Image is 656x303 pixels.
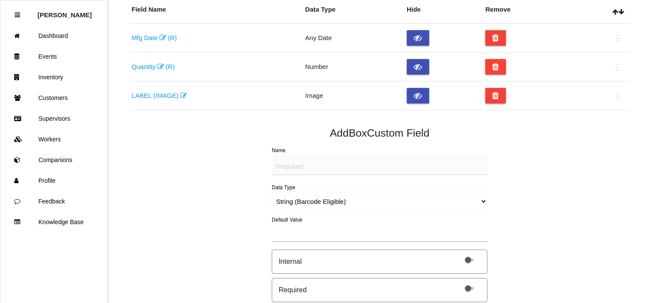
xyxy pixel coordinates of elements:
[0,108,107,129] a: Supervisors
[38,5,92,19] p: Rosie Blandino
[0,46,107,67] a: Events
[272,278,487,302] div: Required will ensure answer is provided
[0,150,107,170] a: Companions
[132,34,177,41] a: Mfg Date (R)
[0,170,107,191] a: Profile
[132,92,187,99] a: LABEL (IMAGE)
[0,129,107,150] a: Workers
[303,24,404,53] td: Any Date
[279,256,301,267] div: Internal
[272,216,302,224] label: Default Value
[0,212,107,232] a: Knowledge Base
[272,147,286,153] label: Name
[0,191,107,212] a: Feedback
[0,87,107,108] a: Customers
[272,250,487,274] div: Internal will hide field from customer view
[272,184,295,191] label: Data Type
[132,63,175,70] a: Quantity (R)
[0,25,107,46] a: Dashboard
[279,285,307,295] div: Required
[0,67,107,87] a: Inventory
[303,53,404,81] td: Number
[303,81,404,110] td: Image
[129,127,630,139] h5: Add Box Custom Field
[15,5,20,25] div: Close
